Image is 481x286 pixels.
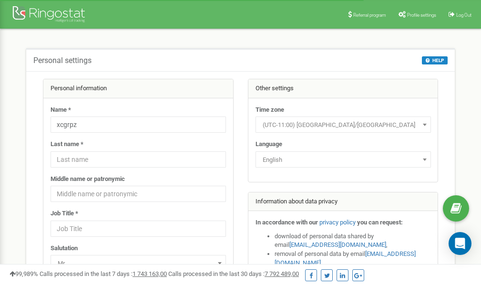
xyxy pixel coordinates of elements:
button: HELP [422,56,448,64]
a: [EMAIL_ADDRESS][DOMAIN_NAME] [289,241,386,248]
input: Middle name or patronymic [51,186,226,202]
span: (UTC-11:00) Pacific/Midway [259,118,428,132]
input: Job Title [51,221,226,237]
span: Calls processed in the last 30 days : [168,270,299,277]
span: Log Out [456,12,471,18]
strong: In accordance with our [256,219,318,226]
div: Other settings [248,79,438,98]
label: Middle name or patronymic [51,175,125,184]
div: Open Intercom Messenger [449,232,471,255]
span: Mr. [51,255,226,271]
span: English [259,153,428,167]
input: Name [51,117,226,133]
label: Job Title * [51,209,78,218]
li: removal of personal data by email , [275,250,431,267]
span: English [256,151,431,168]
u: 7 792 489,00 [265,270,299,277]
span: (UTC-11:00) Pacific/Midway [256,117,431,133]
label: Language [256,140,282,149]
u: 1 743 163,00 [133,270,167,277]
label: Time zone [256,106,284,115]
strong: you can request: [357,219,403,226]
a: privacy policy [319,219,356,226]
label: Name * [51,106,71,115]
span: Calls processed in the last 7 days : [40,270,167,277]
label: Salutation [51,244,78,253]
span: 99,989% [10,270,38,277]
input: Last name [51,151,226,168]
div: Information about data privacy [248,192,438,212]
span: Profile settings [407,12,436,18]
h5: Personal settings [33,56,92,65]
li: download of personal data shared by email , [275,232,431,250]
label: Last name * [51,140,83,149]
div: Personal information [43,79,233,98]
span: Mr. [54,257,223,270]
span: Referral program [353,12,386,18]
